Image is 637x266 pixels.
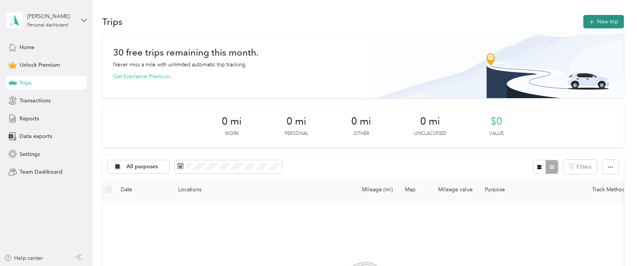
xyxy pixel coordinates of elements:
span: Transactions [20,97,51,105]
span: Settings [20,150,40,158]
p: Personal [285,130,309,137]
button: Help center [4,254,43,262]
p: Never miss a mile with unlimited automatic trip tracking [113,61,246,69]
th: Mileage (mi) [348,179,399,200]
span: 0 mi [352,115,372,128]
th: Locations [172,179,348,200]
th: Date [115,179,172,200]
span: 0 mi [287,115,307,128]
span: 0 mi [421,115,440,128]
span: Reports [20,115,39,123]
th: Purpose [479,179,586,200]
p: Value [490,130,504,137]
button: Get Everlance Premium [113,72,170,80]
iframe: Everlance-gr Chat Button Frame [594,223,637,266]
span: All purposes [126,164,158,169]
span: Data exports [20,132,52,140]
p: Other [354,130,369,137]
h1: 30 free trips remaining this month. [113,48,259,56]
span: Unlock Premium [20,61,60,69]
button: Filters [563,160,597,174]
th: Mileage value [426,179,479,200]
span: Trips [20,79,31,87]
img: Banner [368,34,624,98]
h1: Trips [102,18,123,26]
span: $0 [491,115,503,128]
p: Unclassified [414,130,447,137]
th: Map [399,179,426,200]
span: Home [20,43,34,51]
div: Personal dashboard [27,23,68,28]
span: 0 mi [222,115,242,128]
p: Work [225,130,239,137]
span: Team Dashboard [20,168,62,176]
button: New trip [583,15,624,28]
div: [PERSON_NAME] [27,12,75,20]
